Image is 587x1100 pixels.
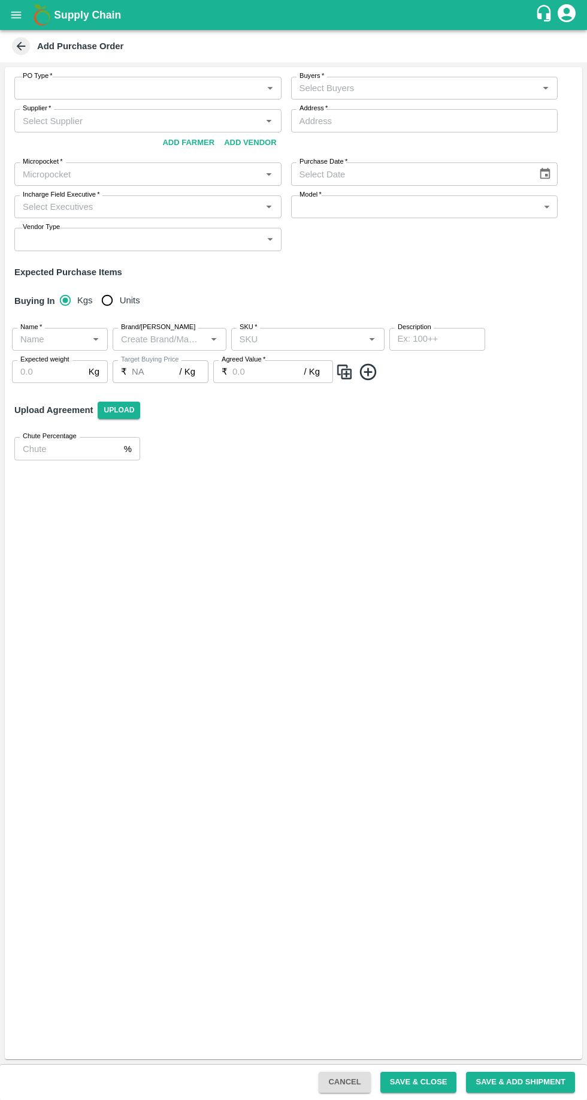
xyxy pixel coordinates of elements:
label: Name [20,323,42,332]
button: Open [261,166,277,182]
div: buying_in [60,288,150,312]
input: Select Executives [18,199,258,215]
label: Buyers [299,71,324,81]
span: Units [120,294,140,307]
input: 0.0 [132,360,180,383]
b: Supply Chain [54,9,121,21]
input: 0.0 [12,360,84,383]
span: Upload [98,402,140,419]
h6: Buying In [10,288,60,314]
label: Brand/[PERSON_NAME] [121,323,195,332]
button: Cancel [319,1072,370,1093]
button: Open [88,331,104,347]
p: / Kg [180,365,195,378]
label: Micropocket [23,157,63,167]
button: Open [261,113,277,128]
label: Supplier [23,104,51,113]
div: customer-support [535,4,556,26]
label: SKU [240,323,257,332]
label: PO Type [23,71,53,81]
label: Model [299,190,322,200]
input: Select Date [291,162,529,185]
strong: Upload Agreement [14,405,93,415]
p: / Kg [304,365,320,378]
img: CloneIcon [335,362,353,382]
label: Vendor Type [23,222,60,232]
button: Add Farmer [158,132,219,153]
p: ₹ [222,365,228,378]
label: Incharge Field Executive [23,190,99,200]
label: Purchase Date [299,157,347,167]
input: 0.0 [232,360,304,383]
input: Name [16,331,84,347]
label: Chute Percentage [23,432,77,441]
button: Open [538,80,553,96]
input: Micropocket [18,166,258,182]
img: logo [30,3,54,27]
button: Choose date [534,162,556,185]
p: ₹ [121,365,127,378]
label: Agreed Value [222,355,265,364]
button: Save & Add Shipment [466,1072,575,1093]
div: account of current user [556,2,577,28]
b: Add Purchase Order [37,41,123,51]
input: Select Buyers [295,80,535,96]
label: Address [299,104,328,113]
button: Add Vendor [219,132,281,153]
input: SKU [235,331,361,347]
button: Open [206,331,222,347]
label: Description [398,323,431,332]
button: Open [364,331,380,347]
input: Create Brand/Marka [116,331,203,347]
button: Open [261,199,277,215]
p: % [124,442,132,456]
button: Save & Close [380,1072,457,1093]
input: Select Supplier [18,113,258,128]
strong: Expected Purchase Items [14,267,122,277]
button: open drawer [2,1,30,29]
label: Target Buying Price [121,355,179,364]
label: Expected weight [20,355,69,364]
p: Kg [89,365,99,378]
input: Address [291,109,558,132]
a: Supply Chain [54,7,535,23]
input: Chute [14,437,119,460]
span: Kgs [77,294,93,307]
